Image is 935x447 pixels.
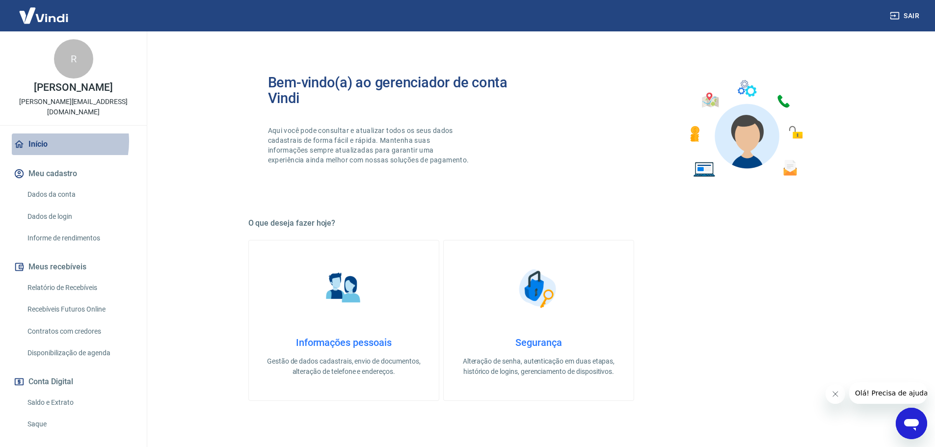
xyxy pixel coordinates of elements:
button: Conta Digital [12,371,135,393]
img: Informações pessoais [319,264,368,313]
a: Informe de rendimentos [24,228,135,248]
p: Alteração de senha, autenticação em duas etapas, histórico de logins, gerenciamento de dispositivos. [459,356,618,377]
a: Saque [24,414,135,434]
h2: Bem-vindo(a) ao gerenciador de conta Vindi [268,75,539,106]
a: SegurançaSegurançaAlteração de senha, autenticação em duas etapas, histórico de logins, gerenciam... [443,240,634,401]
a: Dados de login [24,207,135,227]
a: Saldo e Extrato [24,393,135,413]
p: [PERSON_NAME] [34,82,112,93]
a: Recebíveis Futuros Online [24,299,135,319]
img: Segurança [514,264,563,313]
h5: O que deseja fazer hoje? [248,218,829,228]
p: Gestão de dados cadastrais, envio de documentos, alteração de telefone e endereços. [265,356,423,377]
a: Dados da conta [24,184,135,205]
a: Início [12,133,135,155]
iframe: Botão para abrir a janela de mensagens [896,408,927,439]
h4: Segurança [459,337,618,348]
button: Sair [888,7,923,25]
iframe: Fechar mensagem [826,384,845,404]
h4: Informações pessoais [265,337,423,348]
button: Meus recebíveis [12,256,135,278]
img: Vindi [12,0,76,30]
p: Aqui você pode consultar e atualizar todos os seus dados cadastrais de forma fácil e rápida. Mant... [268,126,471,165]
a: Relatório de Recebíveis [24,278,135,298]
p: [PERSON_NAME][EMAIL_ADDRESS][DOMAIN_NAME] [8,97,139,117]
iframe: Mensagem da empresa [849,382,927,404]
button: Meu cadastro [12,163,135,184]
img: Imagem de um avatar masculino com diversos icones exemplificando as funcionalidades do gerenciado... [681,75,810,183]
span: Olá! Precisa de ajuda? [6,7,82,15]
div: R [54,39,93,79]
a: Informações pessoaisInformações pessoaisGestão de dados cadastrais, envio de documentos, alteraçã... [248,240,439,401]
a: Contratos com credores [24,321,135,342]
a: Disponibilização de agenda [24,343,135,363]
